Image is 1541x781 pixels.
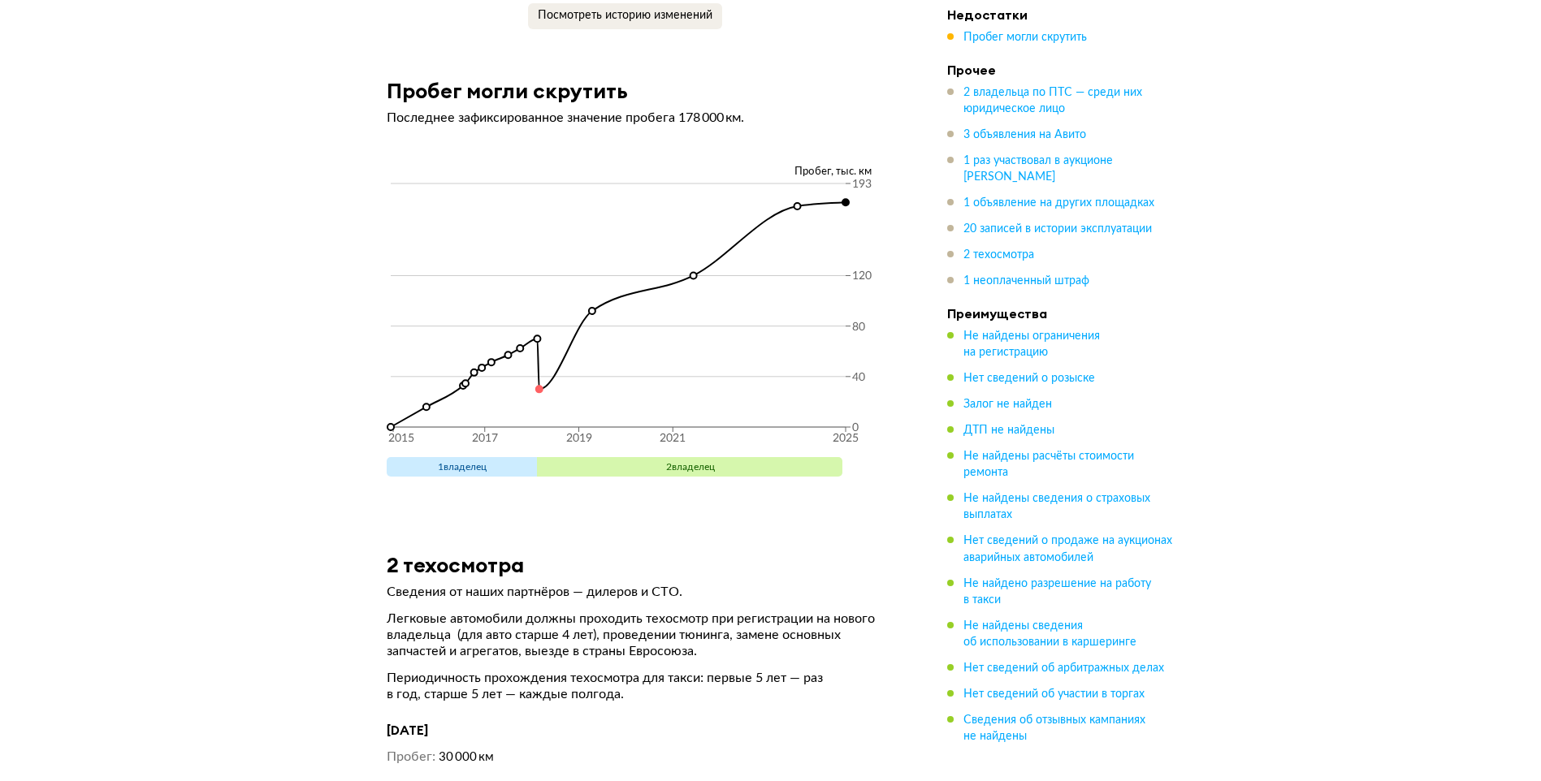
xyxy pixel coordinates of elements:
h3: Пробег могли скрутить [387,78,628,103]
h4: Прочее [947,62,1175,78]
span: Не найдены расчёты стоимости ремонта [963,451,1134,478]
span: Не найдены сведения о страховых выплатах [963,493,1150,520]
tspan: 2015 [388,433,414,444]
span: Не найдены ограничения на регистрацию [963,330,1100,358]
span: 20 записей в истории эксплуатации [963,223,1152,235]
dt: Пробег [387,749,435,766]
span: ДТП не найдены [963,425,1054,436]
span: Нет сведений о розыске [963,373,1095,384]
span: 3 объявления на Авито [963,129,1086,140]
h4: Преимущества [947,305,1175,321]
span: Нет сведений об участии в торгах [963,688,1145,699]
span: 2 владелец [666,462,715,472]
span: 1 объявление на других площадках [963,197,1154,209]
h4: Недостатки [947,6,1175,23]
span: 30 000 км [439,751,494,763]
tspan: 40 [852,372,865,383]
span: 1 владелец [438,462,487,472]
p: Последнее зафиксированное значение пробега 178 000 км. [387,110,898,126]
span: Пробег могли скрутить [963,32,1087,43]
span: Посмотреть историю изменений [538,10,712,21]
p: Сведения от наших партнёров — дилеров и СТО. [387,584,898,600]
h4: [DATE] [387,722,898,739]
tspan: 2025 [833,433,859,444]
span: 1 раз участвовал в аукционе [PERSON_NAME] [963,155,1113,183]
span: Сведения об отзывных кампаниях не найдены [963,714,1145,741]
span: Нет сведений об арбитражных делах [963,662,1164,673]
span: 2 владельца по ПТС — среди них юридическое лицо [963,87,1142,114]
tspan: 0 [852,422,859,434]
h3: 2 техосмотра [387,552,524,577]
tspan: 2017 [471,433,497,444]
tspan: 2021 [660,433,686,444]
tspan: 193 [852,179,872,190]
span: 1 неоплаченный штраф [963,275,1089,287]
span: Нет сведений о продаже на аукционах аварийных автомобилей [963,535,1172,563]
button: Посмотреть историю изменений [528,3,722,29]
tspan: 2019 [565,433,591,444]
div: Пробег, тыс. км [387,165,898,179]
p: Легковые автомобили должны проходить техосмотр при регистрации на нового владельца (для авто стар... [387,611,898,659]
span: Не найдено разрешение на работу в такси [963,577,1151,605]
p: Периодичность прохождения техосмотра для такси: первые 5 лет — раз в год, старше 5 лет — каждые п... [387,670,898,702]
tspan: 80 [852,321,865,333]
span: Залог не найден [963,399,1052,410]
span: Не найдены сведения об использовании в каршеринге [963,619,1136,647]
tspan: 120 [852,270,872,282]
span: 2 техосмотра [963,249,1034,261]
